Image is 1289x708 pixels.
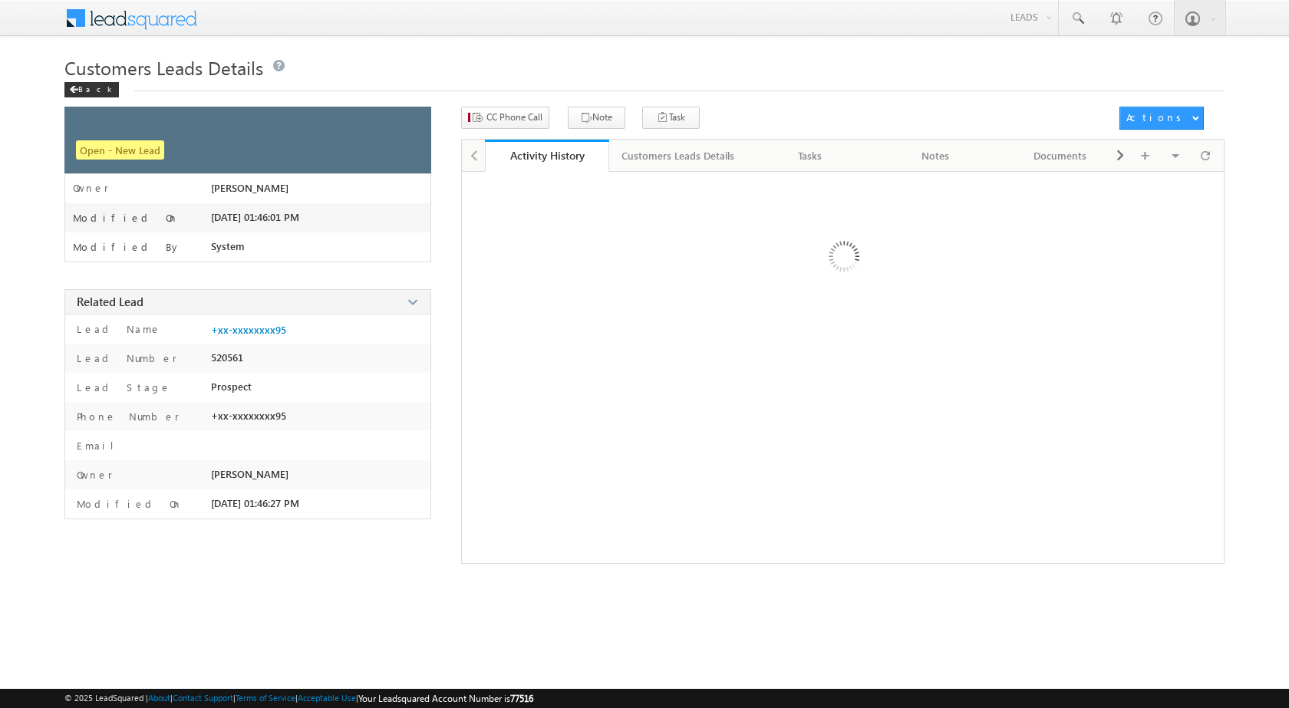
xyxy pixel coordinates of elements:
[211,410,286,422] span: +xx-xxxxxxxx95
[148,693,170,703] a: About
[73,322,161,336] label: Lead Name
[496,148,598,163] div: Activity History
[1126,110,1187,124] div: Actions
[73,468,113,482] label: Owner
[211,211,299,223] span: [DATE] 01:46:01 PM
[1119,107,1204,130] button: Actions
[236,693,295,703] a: Terms of Service
[173,693,233,703] a: Contact Support
[77,294,143,309] span: Related Lead
[211,380,252,393] span: Prospect
[73,439,126,453] label: Email
[73,182,109,194] label: Owner
[73,410,180,423] label: Phone Number
[568,107,625,129] button: Note
[748,140,873,172] a: Tasks
[64,82,119,97] div: Back
[211,324,286,336] a: +xx-xxxxxxxx95
[64,691,533,706] span: © 2025 LeadSquared | | | | |
[486,110,542,124] span: CC Phone Call
[873,140,998,172] a: Notes
[998,140,1123,172] a: Documents
[73,241,181,253] label: Modified By
[73,351,177,365] label: Lead Number
[73,380,171,394] label: Lead Stage
[510,693,533,704] span: 77516
[461,107,549,129] button: CC Phone Call
[885,147,984,165] div: Notes
[642,107,700,129] button: Task
[609,140,748,172] a: Customers Leads Details
[211,497,299,509] span: [DATE] 01:46:27 PM
[1010,147,1109,165] div: Documents
[211,182,288,194] span: [PERSON_NAME]
[298,693,356,703] a: Acceptable Use
[621,147,734,165] div: Customers Leads Details
[358,693,533,704] span: Your Leadsquared Account Number is
[73,497,183,511] label: Modified On
[76,140,164,160] span: Open - New Lead
[485,140,610,172] a: Activity History
[763,179,922,338] img: Loading ...
[211,240,245,252] span: System
[211,351,243,364] span: 520561
[64,55,263,80] span: Customers Leads Details
[73,212,179,224] label: Modified On
[760,147,859,165] div: Tasks
[211,468,288,480] span: [PERSON_NAME]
